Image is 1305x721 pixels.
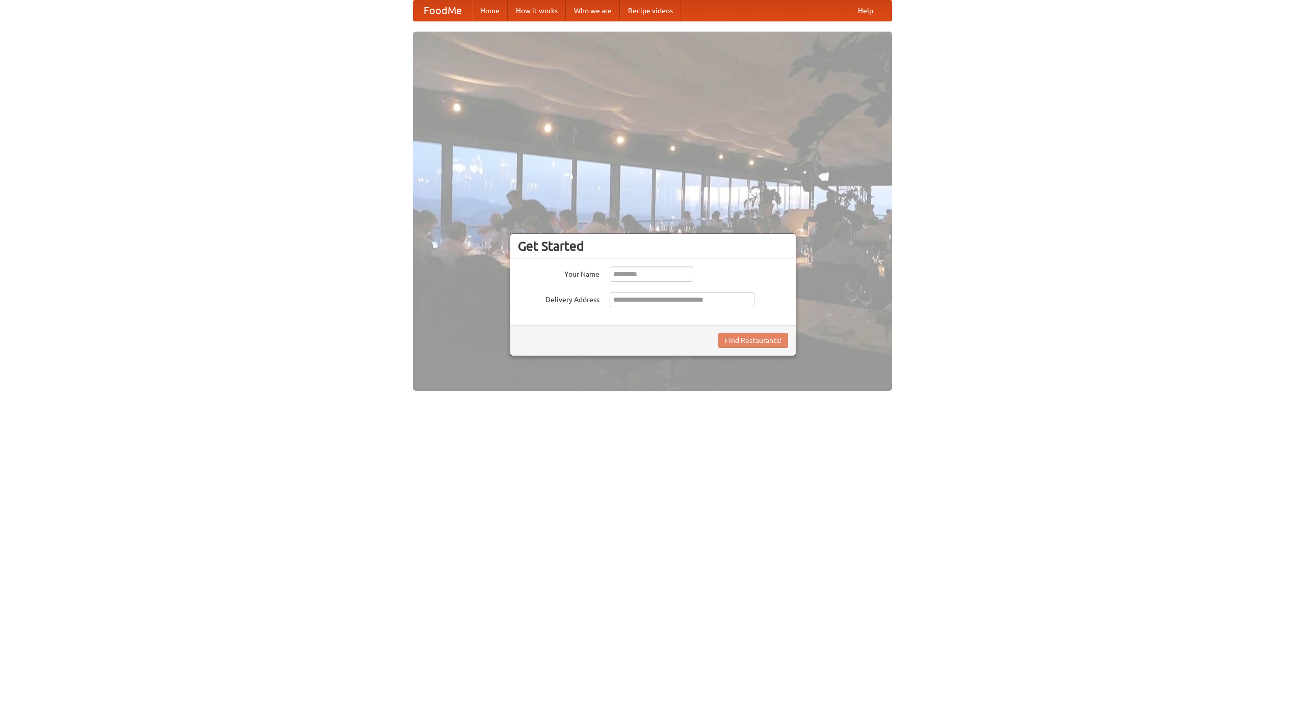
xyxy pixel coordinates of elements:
label: Your Name [518,266,599,279]
h3: Get Started [518,238,788,254]
a: How it works [508,1,566,21]
a: Home [472,1,508,21]
button: Find Restaurants! [718,333,788,348]
a: FoodMe [413,1,472,21]
a: Recipe videos [620,1,681,21]
label: Delivery Address [518,292,599,305]
a: Who we are [566,1,620,21]
a: Help [850,1,881,21]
